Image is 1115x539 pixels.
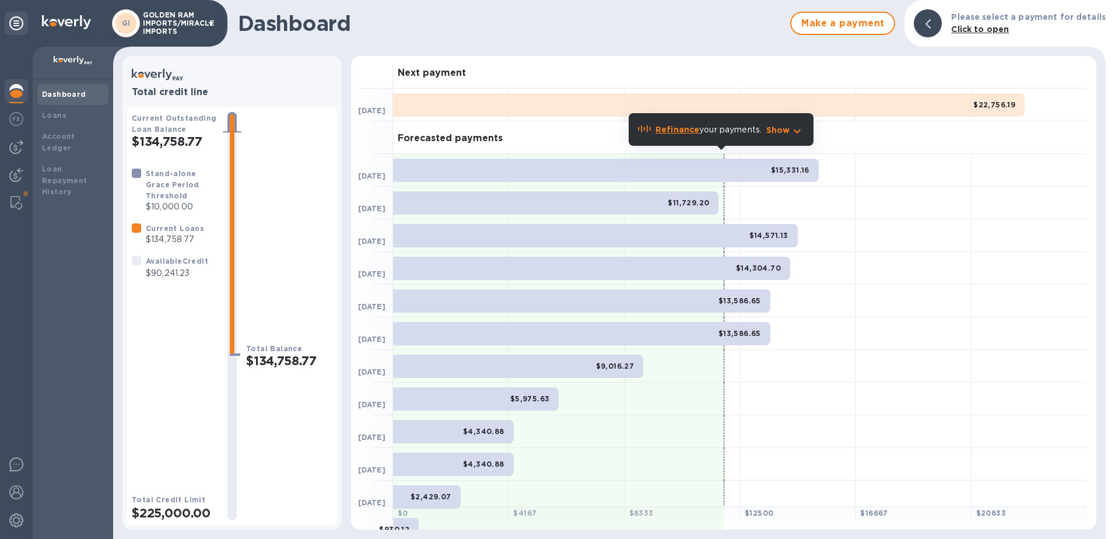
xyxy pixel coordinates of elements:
h2: $134,758.77 [132,134,218,149]
p: Show [766,124,790,136]
b: [DATE] [358,367,385,376]
b: [DATE] [358,433,385,442]
h1: Dashboard [238,11,784,36]
b: Loans [42,111,66,120]
b: $ 20833 [976,509,1006,517]
img: Foreign exchange [9,112,23,126]
b: $4,340.88 [463,427,504,436]
b: [DATE] [358,302,385,311]
b: $5,975.63 [510,394,550,403]
b: Account Ledger [42,132,75,152]
button: Make a payment [790,12,895,35]
b: [DATE] [358,204,385,213]
b: Available Credit [146,257,208,265]
b: Total Balance [246,344,302,353]
b: Please select a payment for details [951,12,1106,22]
b: Dashboard [42,90,86,99]
h2: $134,758.77 [246,353,332,368]
b: $11,729.20 [668,198,709,207]
b: $930.12 [379,525,409,534]
b: $9,016.27 [596,362,634,370]
b: $13,586.65 [718,329,761,338]
span: Make a payment [801,16,885,30]
b: [DATE] [358,335,385,344]
b: [DATE] [358,106,385,115]
button: Show [766,124,804,136]
b: [DATE] [358,400,385,409]
p: $90,241.23 [146,267,208,279]
b: $14,304.70 [736,264,781,272]
p: $10,000.00 [146,201,218,213]
b: $15,331.16 [771,166,809,174]
b: $13,586.65 [718,296,761,305]
p: GOLDEN RAM IMPORTS/MIRACLE IMPORTS [143,11,201,36]
b: [DATE] [358,466,385,474]
p: your payments. [655,124,762,136]
h3: Total credit line [132,87,332,98]
b: $2,429.07 [411,492,451,501]
b: Total Credit Limit [132,495,205,504]
b: Stand-alone Grace Period Threshold [146,169,199,200]
b: Current Outstanding Loan Balance [132,114,217,134]
b: $ 12500 [745,509,773,517]
b: Loan Repayment History [42,164,87,197]
b: $22,756.19 [973,100,1015,109]
p: $134,758.77 [146,233,204,246]
b: $14,571.13 [749,231,788,240]
b: [DATE] [358,171,385,180]
b: [DATE] [358,498,385,507]
b: $4,340.88 [463,460,504,468]
b: Current Loans [146,224,204,233]
h2: $225,000.00 [132,506,218,520]
img: Logo [42,15,91,29]
b: $ 16667 [860,509,888,517]
div: Unpin categories [5,12,28,35]
h3: Next payment [398,68,466,79]
b: GI [122,19,131,27]
b: [DATE] [358,269,385,278]
b: Click to open [951,24,1009,34]
b: [DATE] [358,237,385,246]
h3: Forecasted payments [398,133,503,144]
b: Refinance [655,125,699,134]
